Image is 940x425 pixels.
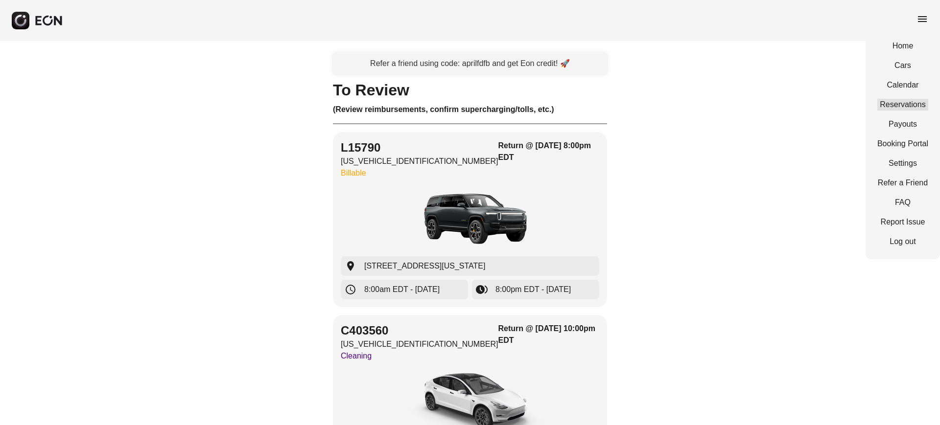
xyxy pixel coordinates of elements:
a: Report Issue [877,216,928,228]
a: Log out [877,236,928,247]
a: Home [877,40,928,52]
span: schedule [345,284,356,295]
h2: L15790 [341,140,498,156]
p: Billable [341,167,498,179]
a: Cars [877,60,928,71]
span: 8:00am EDT - [DATE] [364,284,440,295]
a: Reservations [877,99,928,111]
p: Cleaning [341,350,498,362]
a: Calendar [877,79,928,91]
a: Booking Portal [877,138,928,150]
button: L15790[US_VEHICLE_IDENTIFICATION_NUMBER]BillableReturn @ [DATE] 8:00pm EDTcar[STREET_ADDRESS][US_... [333,132,607,307]
img: car [397,183,543,256]
p: [US_VEHICLE_IDENTIFICATION_NUMBER] [341,156,498,167]
a: Settings [877,157,928,169]
span: menu [916,13,928,25]
span: [STREET_ADDRESS][US_STATE] [364,260,485,272]
span: location_on [345,260,356,272]
h2: C403560 [341,323,498,338]
a: Payouts [877,118,928,130]
a: Refer a Friend [877,177,928,189]
p: [US_VEHICLE_IDENTIFICATION_NUMBER] [341,338,498,350]
a: FAQ [877,197,928,208]
h1: To Review [333,84,607,96]
span: browse_gallery [476,284,488,295]
h3: Return @ [DATE] 10:00pm EDT [498,323,599,346]
h3: (Review reimbursements, confirm supercharging/tolls, etc.) [333,104,607,115]
h3: Return @ [DATE] 8:00pm EDT [498,140,599,163]
a: Refer a friend using code: aprilfdfb and get Eon credit! 🚀 [333,53,607,74]
span: 8:00pm EDT - [DATE] [495,284,571,295]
